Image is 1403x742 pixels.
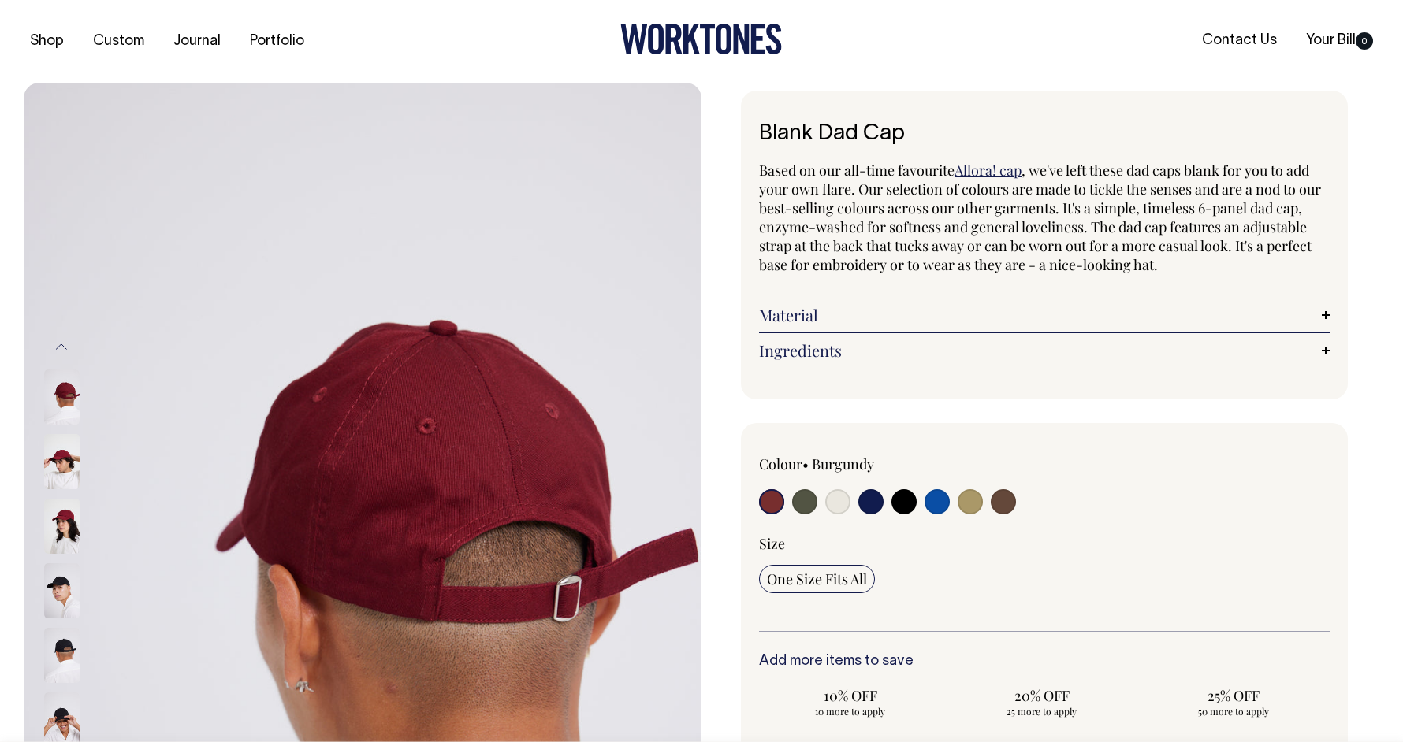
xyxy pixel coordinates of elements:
[951,681,1133,722] input: 20% OFF 25 more to apply
[759,534,1330,553] div: Size
[44,628,80,683] img: black
[1196,28,1283,54] a: Contact Us
[1300,28,1379,54] a: Your Bill0
[1356,32,1373,50] span: 0
[759,161,955,180] span: Based on our all-time favourite
[802,454,809,473] span: •
[759,565,875,593] input: One Size Fits All
[759,654,1330,670] h6: Add more items to save
[759,161,1321,274] span: , we've left these dad caps blank for you to add your own flare. Our selection of colours are mad...
[44,499,80,554] img: burgundy
[767,705,933,718] span: 10 more to apply
[955,161,1022,180] a: Allora! cap
[167,28,227,54] a: Journal
[1151,686,1317,705] span: 25% OFF
[767,686,933,705] span: 10% OFF
[958,705,1125,718] span: 25 more to apply
[1151,705,1317,718] span: 50 more to apply
[812,454,874,473] label: Burgundy
[244,28,311,54] a: Portfolio
[50,329,73,365] button: Previous
[759,681,941,722] input: 10% OFF 10 more to apply
[44,434,80,489] img: burgundy
[44,369,80,425] img: burgundy
[759,341,1330,360] a: Ingredients
[759,122,1330,147] h1: Blank Dad Cap
[24,28,70,54] a: Shop
[44,563,80,618] img: black
[767,569,867,588] span: One Size Fits All
[1143,681,1325,722] input: 25% OFF 50 more to apply
[759,306,1330,325] a: Material
[958,686,1125,705] span: 20% OFF
[87,28,151,54] a: Custom
[759,454,988,473] div: Colour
